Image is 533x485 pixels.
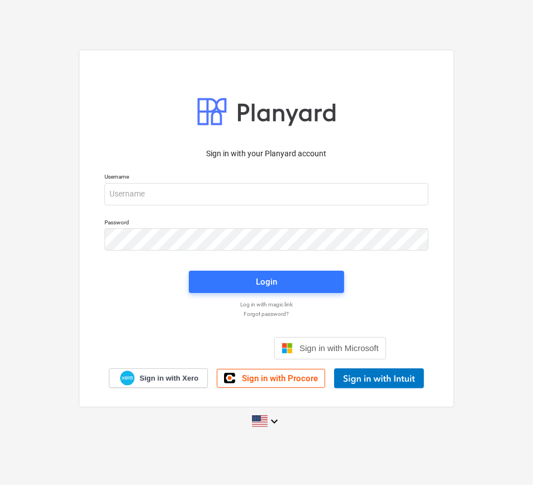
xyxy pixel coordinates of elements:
img: Xero logo [120,371,135,386]
p: Username [104,173,429,183]
span: Sign in with Procore [242,373,318,383]
iframe: Sign in with Google Button [141,336,271,361]
span: Sign in with Microsoft [299,343,379,353]
span: Sign in with Xero [140,373,198,383]
p: Sign in with your Planyard account [104,148,429,160]
input: Username [104,183,429,205]
p: Password [104,219,429,228]
div: Login [256,275,277,289]
a: Sign in with Procore [217,369,325,388]
a: Log in with magic link [99,301,434,308]
button: Login [189,271,344,293]
i: keyboard_arrow_down [268,415,281,428]
a: Sign in with Xero [109,368,208,388]
a: Forgot password? [99,310,434,318]
img: Microsoft logo [282,343,293,354]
